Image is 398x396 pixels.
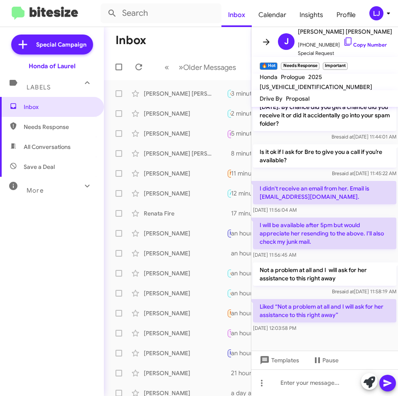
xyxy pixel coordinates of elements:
[231,129,278,138] div: 5 minutes ago
[144,169,227,178] div: [PERSON_NAME]
[144,329,227,337] div: [PERSON_NAME]
[179,62,183,72] span: »
[281,73,305,81] span: Prologue
[258,353,299,368] span: Templates
[251,353,306,368] button: Templates
[339,288,354,295] span: said at
[230,111,244,116] span: 🔥 Hot
[174,59,241,76] button: Next
[227,109,231,118] div: That works out perfectly.
[160,59,241,76] nav: Page navigation example
[330,3,362,27] a: Profile
[183,63,236,72] span: Older Messages
[27,84,51,91] span: Labels
[227,188,231,198] div: Liked “Hello [PERSON_NAME]. At the moment we don't have a release date for the Prelude as of yet....
[144,369,227,377] div: [PERSON_NAME]
[230,230,251,236] span: Important
[144,289,227,297] div: [PERSON_NAME]
[227,348,231,358] div: I no longer need another vehicle
[284,35,289,48] span: J
[144,89,227,98] div: [PERSON_NAME] [PERSON_NAME]
[253,218,396,249] p: I will be available after 5pm but would appreciate her resending to the above. I'll also check my...
[253,83,396,131] p: Good morning [PERSON_NAME]. I just followed up with Bre and it appears she sent an email [DATE]. ...
[253,299,396,322] p: Liked “Not a problem at all and I will ask for her assistance to this right away”
[231,229,272,238] div: an hour ago
[332,170,396,176] span: Bre [DATE] 11:45:22 AM
[286,95,310,102] span: Proposal
[260,95,283,102] span: Drive By
[231,309,272,317] div: an hour ago
[253,325,296,331] span: [DATE] 12:03:58 PM
[253,181,396,204] p: I didn't receive an email from her. Email is [EMAIL_ADDRESS][DOMAIN_NAME].
[260,73,278,81] span: Honda
[306,353,345,368] button: Pause
[298,37,392,49] span: [PHONE_NUMBER]
[298,27,392,37] span: [PERSON_NAME] [PERSON_NAME]
[227,168,231,178] div: Hi [PERSON_NAME] asked [PERSON_NAME] if he can provide me with a quote for the Prologue lease to ...
[231,109,278,118] div: 2 minutes ago
[230,290,244,296] span: 🔥 Hot
[343,42,387,48] a: Copy Number
[227,209,231,218] div: Would you be available to stop by for visit [DATE] or [DATE]?
[231,369,274,377] div: 21 hours ago
[308,73,322,81] span: 2025
[231,89,278,98] div: 3 minutes ago
[221,3,252,27] a: Inbox
[323,62,348,70] small: Important
[339,170,354,176] span: said at
[332,134,396,140] span: Bre [DATE] 11:44:01 AM
[230,131,251,137] span: Call Them
[230,310,265,316] span: Needs Response
[227,149,231,158] div: Thanks for getting back to me. Are you available [DATE] by chance?
[144,269,227,277] div: [PERSON_NAME]
[231,269,272,277] div: an hour ago
[230,270,244,276] span: 🔥 Hot
[230,330,254,336] span: Try Pausing
[115,34,146,47] h1: Inbox
[227,328,231,338] div: Good morning, I can't change cars right now... I'll let you know.
[11,35,93,54] a: Special Campaign
[293,3,330,27] a: Insights
[231,349,272,357] div: an hour ago
[165,62,169,72] span: «
[101,3,221,23] input: Search
[369,6,383,20] div: LJ
[227,308,231,318] div: Hey [PERSON_NAME] found a car thank you!
[27,187,44,194] span: More
[230,171,265,176] span: Needs Response
[227,249,231,257] div: Hello [PERSON_NAME]. We do still have a nice selection on HR-Vs available. If you could please co...
[144,229,227,238] div: [PERSON_NAME]
[24,123,94,131] span: Needs Response
[252,3,293,27] a: Calendar
[144,109,227,118] div: [PERSON_NAME]
[144,349,227,357] div: [PERSON_NAME]
[230,350,251,356] span: Important
[24,103,94,111] span: Inbox
[144,249,227,257] div: [PERSON_NAME]
[253,252,296,258] span: [DATE] 11:56:45 AM
[253,144,396,168] p: Is it ok if I ask for Bre to give you a call if you’re available?
[144,149,227,158] div: [PERSON_NAME] [PERSON_NAME]
[231,289,272,297] div: an hour ago
[230,91,244,96] span: 🔥 Hot
[298,49,392,57] span: Special Request
[231,329,272,337] div: an hour ago
[227,288,231,298] div: Hello [PERSON_NAME]. That would be awesome. What time would work best for you to stop in for a vi...
[144,189,227,198] div: [PERSON_NAME]
[339,134,354,140] span: said at
[253,207,297,213] span: [DATE] 11:56:04 AM
[260,83,372,91] span: [US_VEHICLE_IDENTIFICATION_NUMBER]
[362,6,389,20] button: LJ
[281,62,319,70] small: Needs Response
[36,40,86,49] span: Special Campaign
[231,169,279,178] div: 11 minutes ago
[260,62,278,70] small: 🔥 Hot
[332,288,396,295] span: Bre [DATE] 11:58:19 AM
[24,143,71,151] span: All Conversations
[144,209,227,218] div: Renata Fire
[227,128,231,139] div: Inbound Call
